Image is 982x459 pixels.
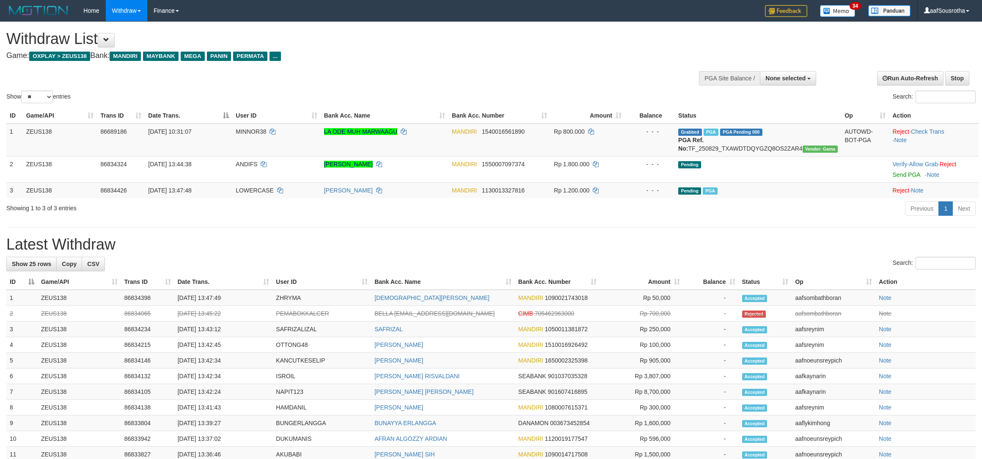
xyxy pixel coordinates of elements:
a: Note [879,451,891,458]
td: Rp 596,000 [600,431,683,447]
td: TF_250829_TXAWDTDQYGZQ8OS2ZAR4 [675,124,841,157]
span: 86834324 [100,161,127,168]
div: - - - [628,127,671,136]
span: Vendor URL: https://trx31.1velocity.biz [803,146,838,153]
td: aafsombathboran [792,290,875,306]
td: [DATE] 13:41:43 [174,400,273,415]
span: Accepted [742,326,767,333]
th: Date Trans.: activate to sort column ascending [174,274,273,290]
input: Search: [916,91,976,103]
td: ZEUS138 [38,322,121,337]
td: aafsreynim [792,400,875,415]
span: SEABANK [518,373,546,379]
a: Note [927,171,939,178]
span: Accepted [742,404,767,412]
span: MANDIRI [452,128,477,135]
td: 2 [6,306,38,322]
th: Game/API: activate to sort column ascending [38,274,121,290]
td: Rp 300,000 [600,400,683,415]
a: Show 25 rows [6,257,57,271]
span: 86689186 [100,128,127,135]
td: ZEUS138 [38,337,121,353]
td: 86833942 [121,431,174,447]
a: Note [879,294,891,301]
span: DANAMON [518,420,549,426]
a: Verify [892,161,907,168]
a: Reject [940,161,957,168]
th: User ID: activate to sort column ascending [272,274,371,290]
span: MINNOR38 [236,128,266,135]
a: BELLA [EMAIL_ADDRESS][DOMAIN_NAME] [374,310,495,317]
span: MANDIRI [518,435,543,442]
th: Amount: activate to sort column ascending [550,108,625,124]
td: Rp 50,000 [600,290,683,306]
button: None selected [760,71,816,85]
span: MANDIRI [452,161,477,168]
a: Note [879,435,891,442]
td: 3 [6,182,23,198]
th: Bank Acc. Number: activate to sort column ascending [448,108,550,124]
a: Check Trans [911,128,944,135]
a: Note [879,357,891,364]
a: Note [911,187,924,194]
td: [DATE] 13:42:34 [174,353,273,368]
span: Accepted [742,373,767,380]
div: - - - [628,160,671,168]
td: ZEUS138 [23,124,97,157]
span: Copy 1540016561890 to clipboard [482,128,525,135]
td: ZEUS138 [23,156,97,182]
a: [PERSON_NAME] [PERSON_NAME] [374,388,473,395]
td: ZEUS138 [38,384,121,400]
td: ZEUS138 [38,415,121,431]
a: [DEMOGRAPHIC_DATA][PERSON_NAME] [374,294,490,301]
td: ZEUS138 [38,368,121,384]
span: CIMB [518,310,533,317]
th: Bank Acc. Name: activate to sort column ascending [321,108,448,124]
span: Copy 1090014717508 to clipboard [545,451,588,458]
span: Copy 1090021743018 to clipboard [545,294,588,301]
span: PANIN [207,52,231,61]
a: SAFRIZAL [374,326,403,333]
td: [DATE] 13:39:27 [174,415,273,431]
div: Showing 1 to 3 of 3 entries [6,201,403,212]
span: Copy 1130013327816 to clipboard [482,187,525,194]
td: - [683,431,739,447]
td: KANCUTKESELIP [272,353,371,368]
td: aafsreynim [792,337,875,353]
td: · · [889,156,979,182]
td: ZHRYMA [272,290,371,306]
td: - [683,368,739,384]
a: [PERSON_NAME] [374,357,423,364]
span: Accepted [742,420,767,427]
label: Search: [893,257,976,269]
th: Date Trans.: activate to sort column descending [145,108,232,124]
span: MANDIRI [518,451,543,458]
a: Reject [892,128,909,135]
label: Show entries [6,91,71,103]
span: Rejected [742,311,766,318]
img: panduan.png [868,5,910,16]
td: BUNGERLANGGA [272,415,371,431]
td: 86834105 [121,384,174,400]
span: Copy 1510016926492 to clipboard [545,341,588,348]
a: LA ODE MUH MARWAAGU [324,128,397,135]
h4: Game: Bank: [6,52,646,60]
span: Accepted [742,451,767,459]
td: - [683,384,739,400]
span: Pending [678,161,701,168]
span: Copy 901607416895 to clipboard [548,388,587,395]
span: PGA Pending [720,129,762,136]
td: Rp 905,000 [600,353,683,368]
a: 1 [938,201,953,216]
td: DUKUMANIS [272,431,371,447]
td: NAPIT123 [272,384,371,400]
th: Status: activate to sort column ascending [739,274,792,290]
div: PGA Site Balance / [699,71,760,85]
span: SEABANK [518,388,546,395]
td: 2 [6,156,23,182]
span: Copy 1120019177547 to clipboard [545,435,588,442]
th: ID: activate to sort column descending [6,274,38,290]
a: BUNAYYA ERLANGGA [374,420,436,426]
span: Rp 1.800.000 [554,161,589,168]
td: 5 [6,353,38,368]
